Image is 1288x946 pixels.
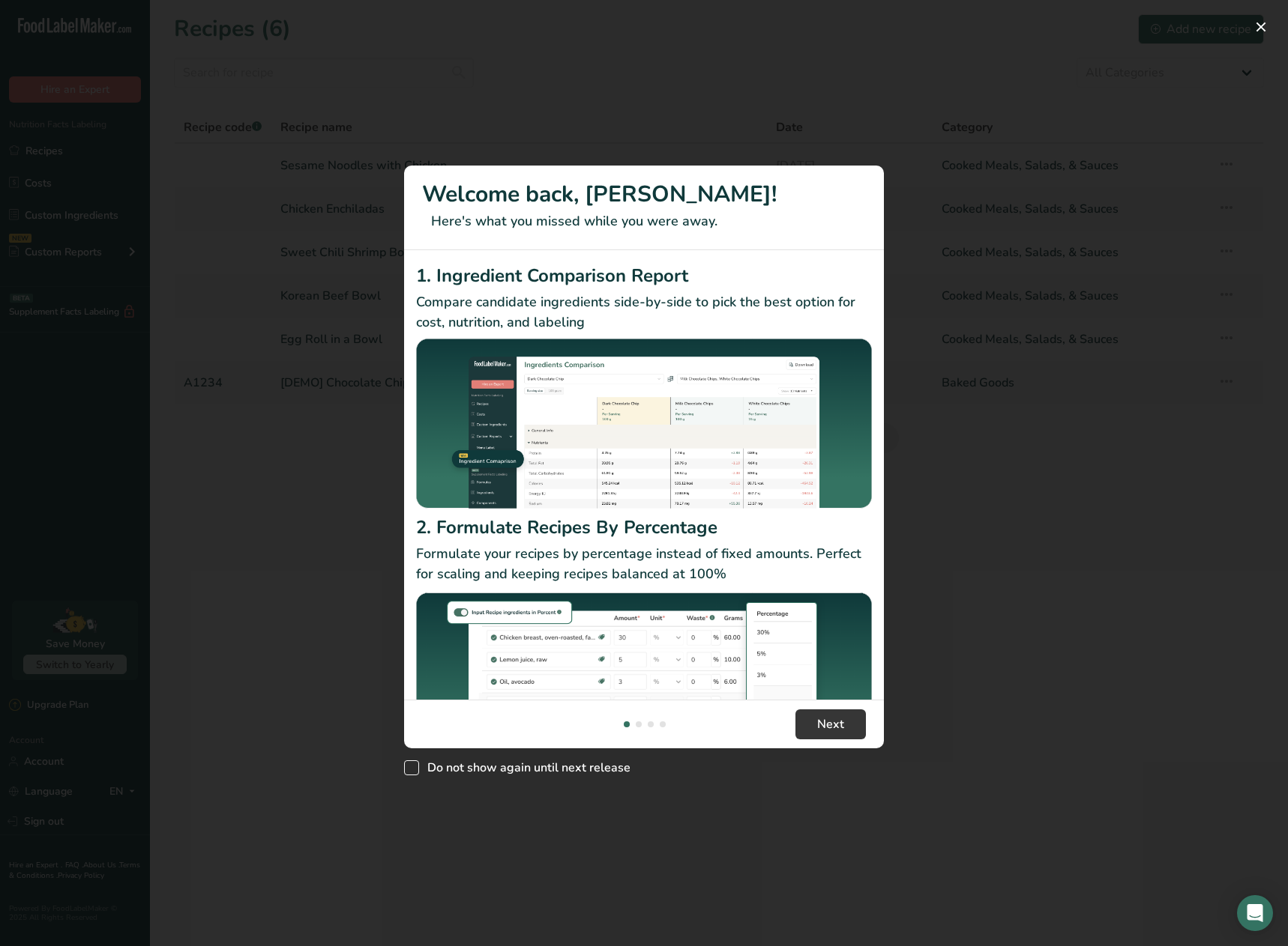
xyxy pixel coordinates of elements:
button: Next [795,709,866,739]
h1: Welcome back, [PERSON_NAME]! [422,178,866,211]
span: Do not show again until next release [419,760,631,775]
p: Here's what you missed while you were away. [422,211,866,231]
img: Ingredient Comparison Report [416,339,872,509]
h2: 2. Formulate Recipes By Percentage [416,514,872,541]
p: Compare candidate ingredients side-by-side to pick the best option for cost, nutrition, and labeling [416,292,872,333]
img: Formulate Recipes By Percentage [416,590,872,771]
p: Formulate your recipes by percentage instead of fixed amounts. Perfect for scaling and keeping re... [416,544,872,584]
h2: 1. Ingredient Comparison Report [416,262,872,289]
div: Open Intercom Messenger [1237,895,1273,931]
span: Next [817,715,844,733]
